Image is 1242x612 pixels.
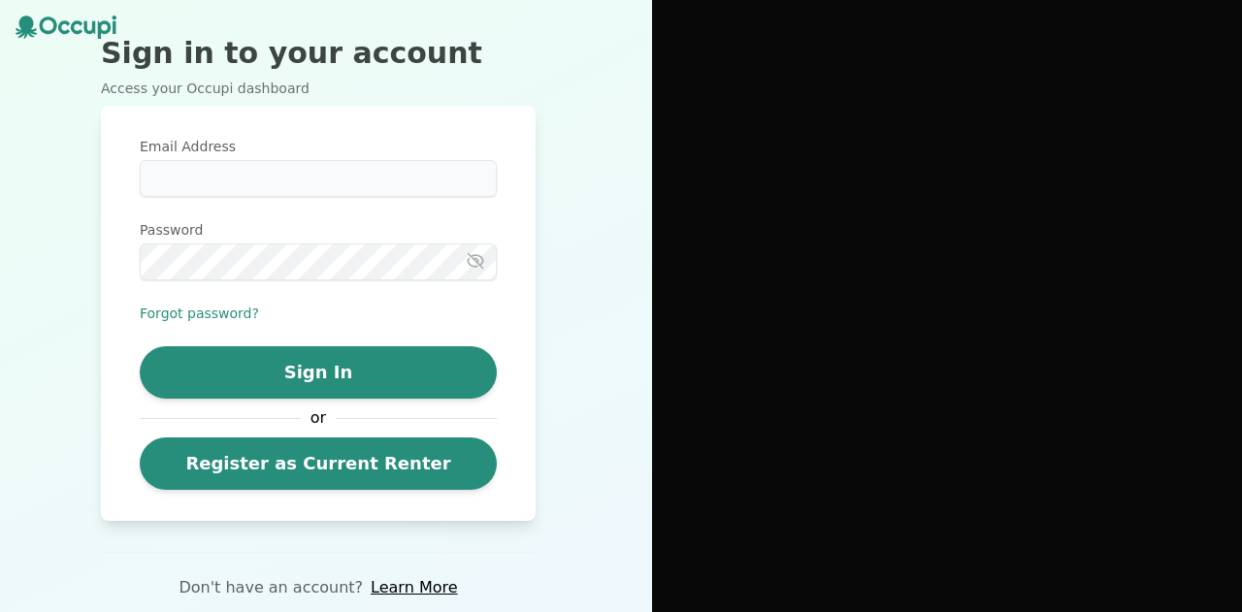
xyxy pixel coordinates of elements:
a: Learn More [371,576,457,599]
label: Password [140,220,497,240]
h2: Sign in to your account [101,36,536,71]
label: Email Address [140,137,497,156]
p: Access your Occupi dashboard [101,79,536,98]
button: Sign In [140,346,497,399]
button: Forgot password? [140,304,259,323]
a: Register as Current Renter [140,437,497,490]
p: Don't have an account? [179,576,363,599]
span: or [301,406,336,430]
